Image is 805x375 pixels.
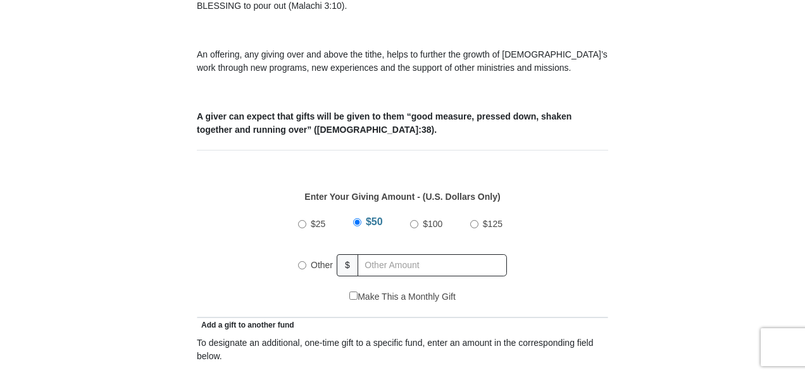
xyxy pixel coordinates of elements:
div: To designate an additional, one-time gift to a specific fund, enter an amount in the correspondin... [197,336,608,363]
p: An offering, any giving over and above the tithe, helps to further the growth of [DEMOGRAPHIC_DAT... [197,48,608,75]
input: Make This a Monthly Gift [349,292,358,300]
span: $50 [366,216,383,227]
strong: Enter Your Giving Amount - (U.S. Dollars Only) [304,192,500,202]
span: $125 [483,219,502,229]
label: Make This a Monthly Gift [349,290,456,304]
input: Other Amount [358,254,507,276]
b: A giver can expect that gifts will be given to them “good measure, pressed down, shaken together ... [197,111,571,135]
span: Add a gift to another fund [197,321,294,329]
span: Other [311,260,333,270]
span: $ [337,254,358,276]
span: $100 [423,219,442,229]
span: $25 [311,219,325,229]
